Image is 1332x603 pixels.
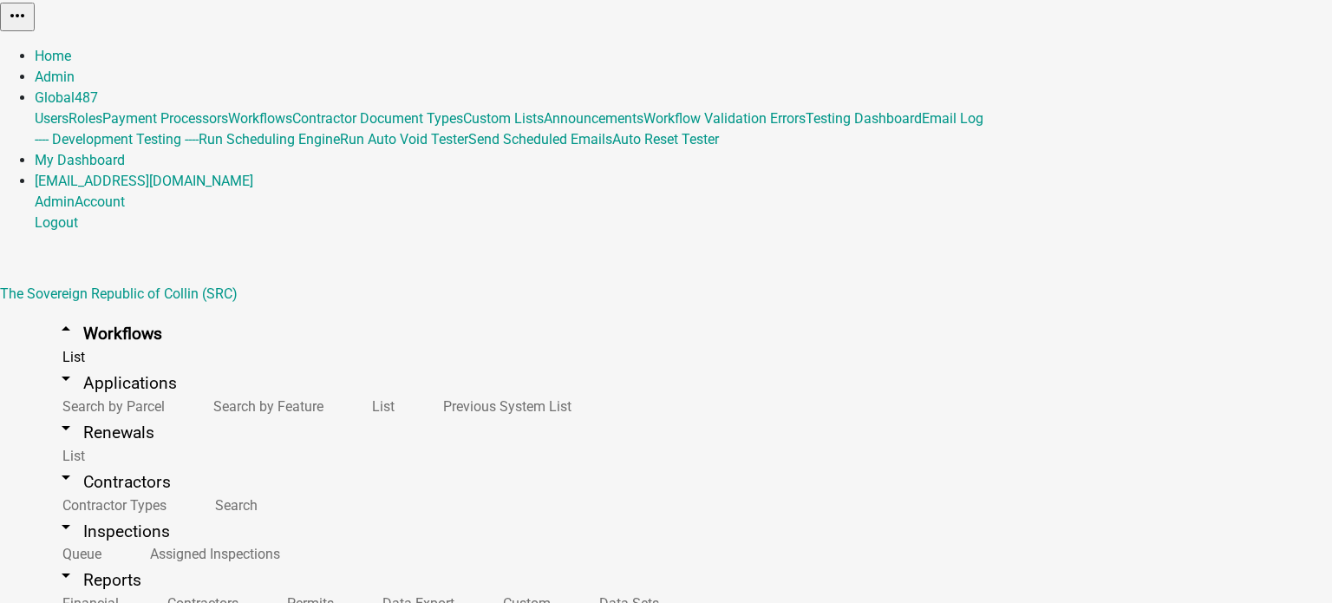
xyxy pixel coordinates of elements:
[55,417,76,438] i: arrow_drop_down
[7,5,28,26] i: more_horiz
[415,388,592,425] a: Previous System List
[643,110,806,127] a: Workflow Validation Errors
[35,173,253,189] a: [EMAIL_ADDRESS][DOMAIN_NAME]
[35,131,199,147] a: ---- Development Testing ----
[463,110,544,127] a: Custom Lists
[69,110,102,127] a: Roles
[35,152,125,168] a: My Dashboard
[199,131,340,147] a: Run Scheduling Engine
[35,89,98,106] a: Global487
[228,110,292,127] a: Workflows
[35,192,1332,233] div: [EMAIL_ADDRESS][DOMAIN_NAME]
[35,437,106,475] a: List
[187,487,278,524] a: Search
[35,69,75,85] a: Admin
[806,110,922,127] a: Testing Dashboard
[55,467,76,488] i: arrow_drop_down
[35,338,106,376] a: List
[35,511,191,552] a: arrow_drop_downInspections
[186,388,344,425] a: Search by Feature
[35,535,122,573] a: Queue
[468,131,612,147] a: Send Scheduled Emails
[35,48,71,64] a: Home
[922,110,983,127] a: Email Log
[35,487,187,524] a: Contractor Types
[55,516,76,537] i: arrow_drop_down
[35,110,69,127] a: Users
[344,388,415,425] a: List
[35,412,175,453] a: arrow_drop_downRenewals
[35,193,75,210] a: Admin
[122,535,301,573] a: Assigned Inspections
[55,565,76,586] i: arrow_drop_down
[35,462,192,502] a: arrow_drop_downContractors
[292,110,463,127] a: Contractor Document Types
[35,214,78,231] a: Logout
[35,560,162,600] a: arrow_drop_downReports
[35,313,183,354] a: arrow_drop_upWorkflows
[35,108,1332,150] div: Global487
[35,388,186,425] a: Search by Parcel
[612,131,719,147] a: Auto Reset Tester
[35,363,198,403] a: arrow_drop_downApplications
[102,110,228,127] a: Payment Processors
[340,131,468,147] a: Run Auto Void Tester
[75,89,98,106] span: 487
[544,110,643,127] a: Announcements
[55,318,76,339] i: arrow_drop_up
[55,368,76,389] i: arrow_drop_down
[75,193,125,210] a: Account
